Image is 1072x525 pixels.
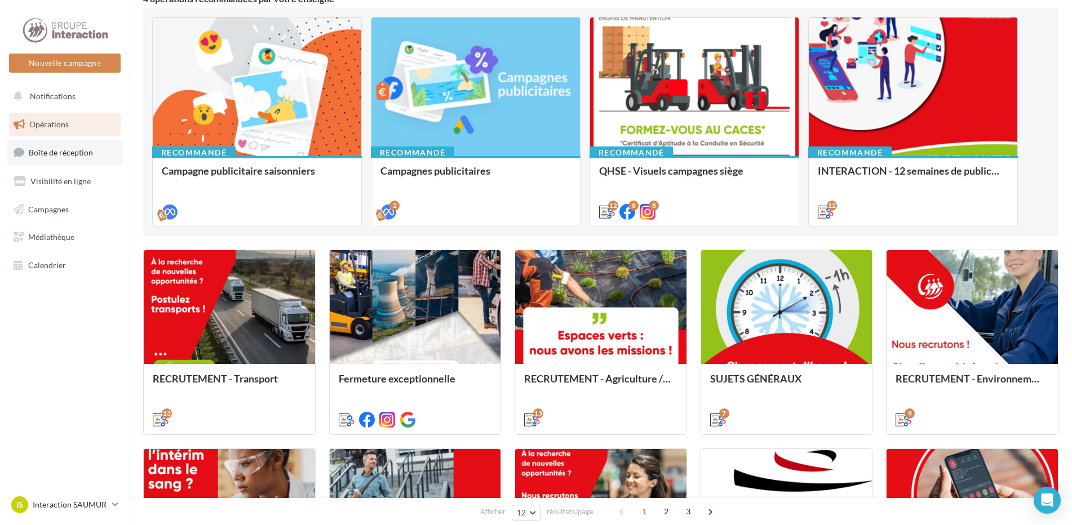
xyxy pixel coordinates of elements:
[389,201,400,211] div: 2
[679,502,697,520] span: 3
[162,408,172,419] div: 13
[28,232,74,242] span: Médiathèque
[628,201,639,211] div: 8
[905,408,915,419] div: 9
[818,165,1008,188] div: INTERACTION - 12 semaines de publication
[30,176,91,186] span: Visibilité en ligne
[7,170,123,193] a: Visibilité en ligne
[29,119,69,129] span: Opérations
[533,408,543,419] div: 13
[590,146,673,159] div: Recommandé
[710,373,863,395] div: SUJETS GÉNÉRAUX
[1034,487,1061,514] div: Open Intercom Messenger
[896,373,1049,395] div: RECRUTEMENT - Environnement
[599,165,790,188] div: QHSE - Visuels campagnes siège
[7,225,123,249] a: Médiathèque
[524,373,677,395] div: RECRUTEMENT - Agriculture / Espaces verts
[153,373,306,395] div: RECRUTEMENT - Transport
[380,165,571,188] div: Campagnes publicitaires
[152,146,236,159] div: Recommandé
[9,54,121,73] button: Nouvelle campagne
[480,506,506,517] span: Afficher
[808,146,892,159] div: Recommandé
[371,146,454,159] div: Recommandé
[635,502,653,520] span: 1
[657,502,675,520] span: 2
[608,201,618,211] div: 12
[16,499,23,510] span: IS
[7,113,123,136] a: Opérations
[649,201,659,211] div: 8
[7,253,123,277] a: Calendrier
[7,140,123,164] a: Boîte de réception
[28,260,66,270] span: Calendrier
[719,408,729,419] div: 7
[512,505,541,520] button: 12
[7,84,118,108] button: Notifications
[29,148,93,157] span: Boîte de réception
[33,499,108,510] p: Interaction SAUMUR
[517,508,526,517] span: 12
[7,198,123,221] a: Campagnes
[827,201,837,211] div: 12
[547,506,593,517] span: résultats/page
[162,165,352,188] div: Campagne publicitaire saisonniers
[9,494,121,515] a: IS Interaction SAUMUR
[28,204,69,213] span: Campagnes
[339,373,492,395] div: Fermeture exceptionnelle
[30,91,76,101] span: Notifications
